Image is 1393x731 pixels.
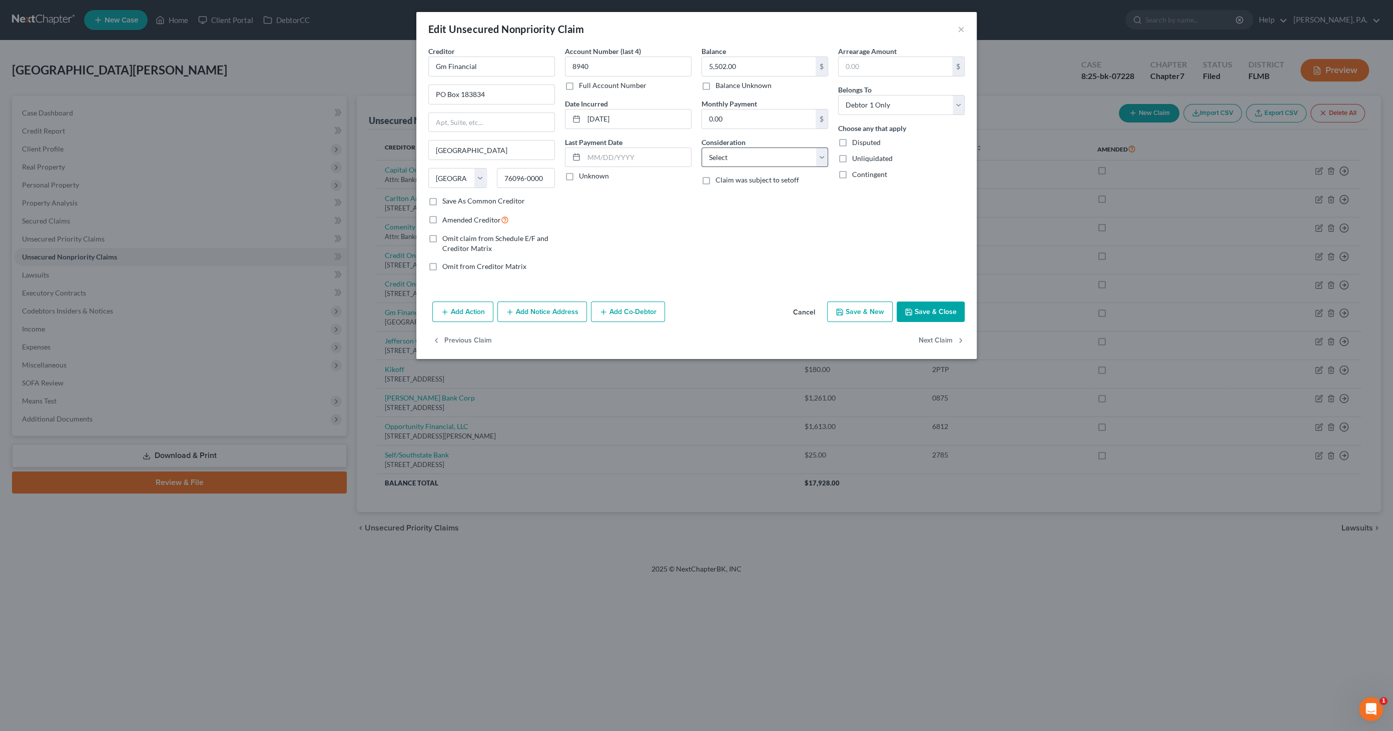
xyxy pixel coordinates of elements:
input: 0.00 [839,57,952,76]
input: 0.00 [702,57,816,76]
label: Monthly Payment [702,98,757,109]
label: Consideration [702,137,746,147]
span: Contingent [852,170,887,178]
input: Enter city... [429,140,554,159]
div: Edit Unsecured Nonpriority Claim [428,22,584,36]
label: Unknown [579,171,609,181]
button: Add Co-Debtor [591,301,665,322]
input: MM/DD/YYYY [584,109,691,128]
span: Creditor [428,47,455,55]
label: Balance [702,46,726,56]
span: Amended Creditor [442,215,501,224]
label: Last Payment Date [565,137,622,147]
button: × [958,23,965,35]
label: Account Number (last 4) [565,46,641,56]
button: Next Claim [919,330,965,351]
iframe: Intercom live chat [1359,697,1383,721]
label: Save As Common Creditor [442,196,525,206]
button: Previous Claim [432,330,492,351]
input: Apt, Suite, etc... [429,113,554,132]
input: Enter zip... [497,168,555,188]
button: Save & New [827,301,893,322]
button: Add Action [432,301,493,322]
span: 1 [1379,697,1387,705]
button: Save & Close [897,301,965,322]
button: Cancel [785,302,823,322]
div: $ [816,109,828,128]
input: MM/DD/YYYY [584,148,691,167]
label: Full Account Number [579,80,646,90]
label: Choose any that apply [838,123,906,133]
label: Arrearage Amount [838,46,897,56]
span: Omit claim from Schedule E/F and Creditor Matrix [442,234,548,252]
span: Omit from Creditor Matrix [442,262,526,270]
span: Unliquidated [852,154,893,162]
div: $ [816,57,828,76]
input: Enter address... [429,85,554,104]
button: Add Notice Address [497,301,587,322]
input: XXXX [565,56,691,76]
input: Search creditor by name... [428,56,555,76]
span: Claim was subject to setoff [716,175,799,184]
div: $ [952,57,964,76]
input: 0.00 [702,109,816,128]
span: Belongs To [838,85,872,94]
label: Balance Unknown [716,80,772,90]
label: Date Incurred [565,98,608,109]
span: Disputed [852,138,881,146]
